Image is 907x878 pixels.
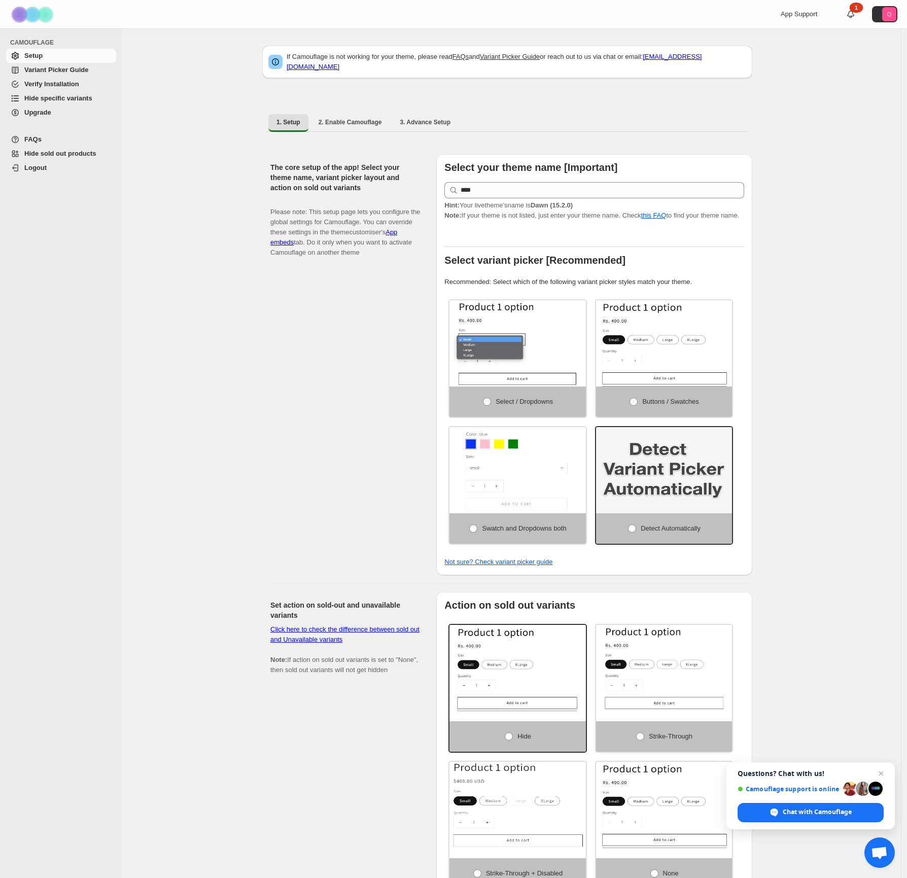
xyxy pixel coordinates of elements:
[6,91,116,106] a: Hide specific variants
[480,53,540,60] a: Variant Picker Guide
[449,762,586,848] img: Strike-through + Disabled
[781,10,817,18] span: App Support
[444,558,552,566] a: Not sure? Check variant picker guide
[444,200,744,221] p: If your theme is not listed, just enter your theme name. Check to find your theme name.
[738,803,884,822] div: Chat with Camouflage
[6,49,116,63] a: Setup
[24,150,96,157] span: Hide sold out products
[270,197,420,258] p: Please note: This setup page lets you configure the global settings for Camouflage. You can overr...
[270,656,287,663] b: Note:
[449,427,586,513] img: Swatch and Dropdowns both
[850,3,863,13] div: 1
[444,255,625,266] b: Select variant picker [Recommended]
[270,600,420,620] h2: Set action on sold-out and unavailable variants
[641,212,667,219] a: this FAQ
[864,837,895,868] div: Open chat
[24,52,43,59] span: Setup
[24,109,51,116] span: Upgrade
[270,625,420,643] a: Click here to check the difference between sold out and Unavailable variants
[875,767,887,780] span: Close chat
[482,524,566,532] span: Swatch and Dropdowns both
[319,118,382,126] span: 2. Enable Camouflage
[24,94,92,102] span: Hide specific variants
[400,118,450,126] span: 3. Advance Setup
[452,53,469,60] a: FAQs
[872,6,897,22] button: Avatar with initials Q
[270,162,420,193] h2: The core setup of the app! Select your theme name, variant picker layout and action on sold out v...
[24,66,88,74] span: Variant Picker Guide
[8,1,59,28] img: Camouflage
[783,807,852,817] span: Chat with Camouflage
[641,524,701,532] span: Detect Automatically
[444,212,461,219] strong: Note:
[531,201,573,209] strong: Dawn (15.2.0)
[270,625,420,674] span: If action on sold out variants is set to "None", then sold out variants will not get hidden
[882,7,896,21] span: Avatar with initials Q
[6,106,116,120] a: Upgrade
[6,63,116,77] a: Variant Picker Guide
[10,39,117,47] span: CAMOUFLAGE
[887,11,892,17] text: Q
[649,732,692,740] span: Strike-through
[287,52,746,72] p: If Camouflage is not working for your theme, please read and or reach out to us via chat or email:
[24,135,42,143] span: FAQs
[486,869,563,877] span: Strike-through + Disabled
[6,161,116,175] a: Logout
[444,201,573,209] span: Your live theme's name is
[738,769,884,778] span: Questions? Chat with us!
[846,9,856,19] a: 1
[663,869,679,877] span: None
[444,201,460,209] strong: Hint:
[596,762,732,848] img: None
[449,300,586,387] img: Select / Dropdowns
[449,625,586,711] img: Hide
[276,118,300,126] span: 1. Setup
[24,164,47,171] span: Logout
[444,600,575,611] b: Action on sold out variants
[596,427,732,513] img: Detect Automatically
[6,77,116,91] a: Verify Installation
[596,625,732,711] img: Strike-through
[444,162,617,173] b: Select your theme name [Important]
[738,785,840,793] span: Camouflage support is online
[6,132,116,147] a: FAQs
[517,732,531,740] span: Hide
[596,300,732,387] img: Buttons / Swatches
[496,398,553,405] span: Select / Dropdowns
[444,277,744,287] p: Recommended: Select which of the following variant picker styles match your theme.
[24,80,79,88] span: Verify Installation
[642,398,699,405] span: Buttons / Swatches
[6,147,116,161] a: Hide sold out products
